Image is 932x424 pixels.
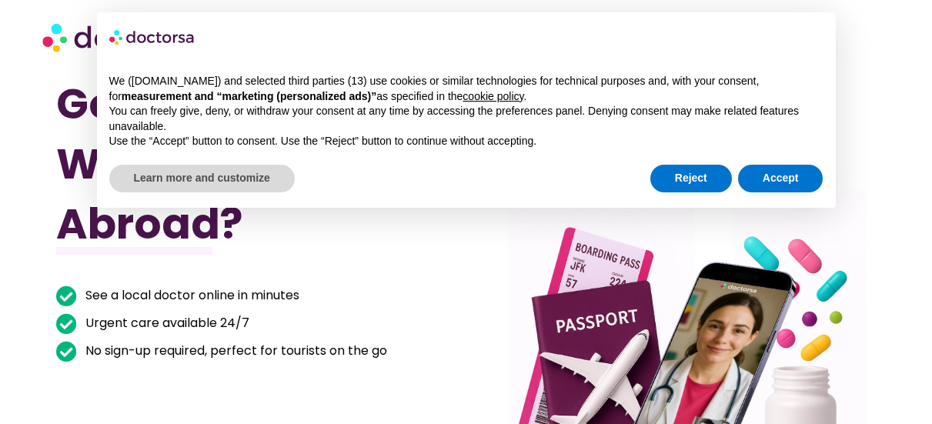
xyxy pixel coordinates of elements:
a: cookie policy [463,90,523,102]
strong: measurement and “marketing (personalized ads)” [122,90,376,102]
span: See a local doctor online in minutes [82,285,299,306]
button: Reject [650,165,732,192]
p: You can freely give, deny, or withdraw your consent at any time by accessing the preferences pane... [109,104,823,134]
h1: Got Sick While Traveling Abroad? [56,74,405,254]
img: logo [109,25,195,49]
span: Urgent care available 24/7 [82,312,249,334]
button: Learn more and customize [109,165,295,192]
button: Accept [738,165,823,192]
p: Use the “Accept” button to consent. Use the “Reject” button to continue without accepting. [109,134,823,149]
p: We ([DOMAIN_NAME]) and selected third parties (13) use cookies or similar technologies for techni... [109,74,823,104]
span: No sign-up required, perfect for tourists on the go [82,340,387,362]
